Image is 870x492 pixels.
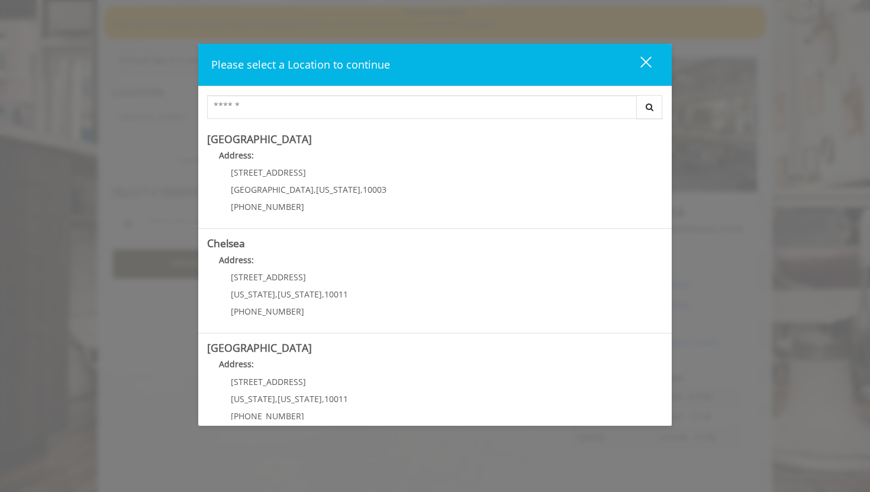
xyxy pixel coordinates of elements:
span: [US_STATE] [278,289,322,300]
span: [US_STATE] [316,184,360,195]
span: [PHONE_NUMBER] [231,201,304,212]
i: Search button [643,103,656,111]
span: , [322,393,324,404]
span: , [275,289,278,300]
span: 10011 [324,289,348,300]
span: [STREET_ADDRESS] [231,376,306,387]
span: , [275,393,278,404]
span: , [314,184,316,195]
span: Please select a Location to continue [211,57,390,72]
b: Address: [219,358,254,370]
b: Address: [219,150,254,161]
span: , [360,184,363,195]
span: [STREET_ADDRESS] [231,167,306,178]
b: Address: [219,254,254,266]
span: [US_STATE] [231,393,275,404]
button: close dialog [618,53,659,77]
span: 10011 [324,393,348,404]
b: [GEOGRAPHIC_DATA] [207,341,312,355]
span: [PHONE_NUMBER] [231,410,304,422]
span: [GEOGRAPHIC_DATA] [231,184,314,195]
b: Chelsea [207,236,245,250]
span: [PHONE_NUMBER] [231,306,304,317]
span: , [322,289,324,300]
div: Center Select [207,95,663,125]
span: 10003 [363,184,386,195]
b: [GEOGRAPHIC_DATA] [207,132,312,146]
span: [US_STATE] [278,393,322,404]
input: Search Center [207,95,637,119]
span: [US_STATE] [231,289,275,300]
div: close dialog [627,56,650,73]
span: [STREET_ADDRESS] [231,271,306,283]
